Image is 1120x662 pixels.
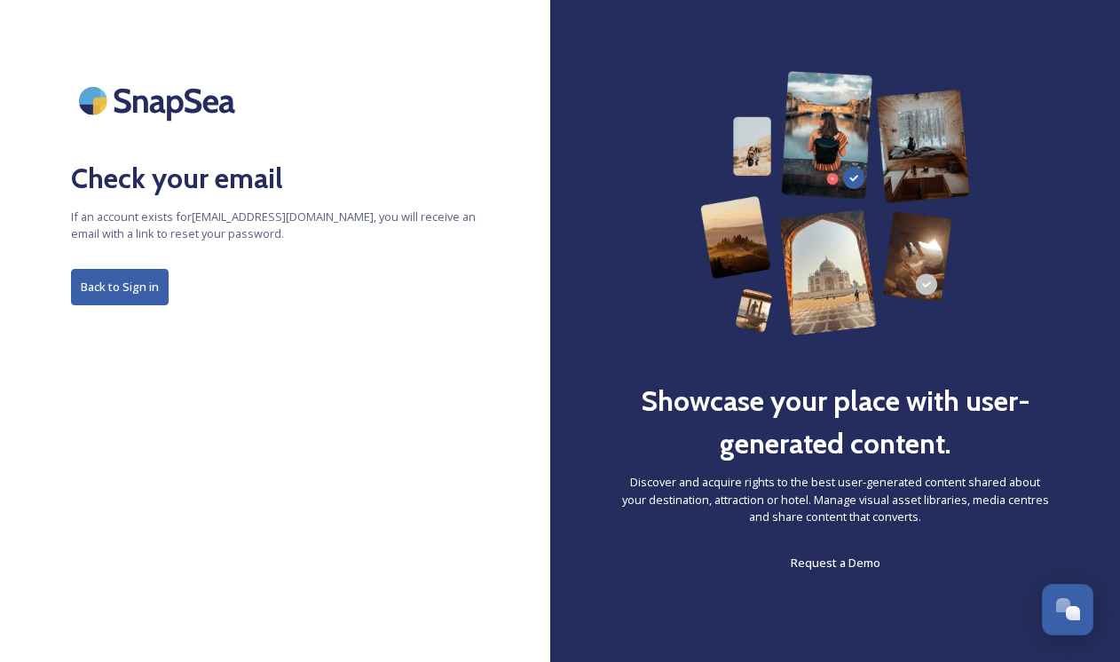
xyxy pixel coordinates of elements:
h2: Showcase your place with user-generated content. [621,380,1049,465]
span: If an account exists for [EMAIL_ADDRESS][DOMAIN_NAME] , you will receive an email with a link to ... [71,209,479,242]
h2: Check your email [71,157,479,200]
button: Open Chat [1042,584,1093,635]
img: SnapSea Logo [71,71,248,130]
span: Request a Demo [791,555,880,571]
button: Back to Sign in [71,269,169,305]
img: 63b42ca75bacad526042e722_Group%20154-p-800.png [700,71,970,335]
a: Request a Demo [791,552,880,573]
span: Discover and acquire rights to the best user-generated content shared about your destination, att... [621,474,1049,525]
a: Back to Sign in [71,269,479,305]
